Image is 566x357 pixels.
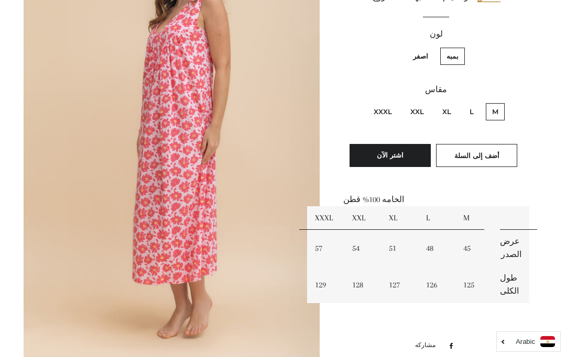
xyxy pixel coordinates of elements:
label: بمبه [440,48,465,65]
td: 129 [307,266,344,303]
td: 54 [344,230,382,266]
td: 48 [418,230,455,266]
button: اشتر الآن [350,144,431,167]
td: عرض الصدر [492,230,529,266]
td: 127 [381,266,418,303]
td: طول الكلى [492,266,529,303]
td: L [418,206,455,230]
label: XXL [404,103,430,120]
button: أضف إلى السلة [436,144,517,167]
i: Arabic [516,338,535,345]
td: XXL [344,206,382,230]
td: 125 [455,266,493,303]
label: XL [436,103,458,120]
label: M [486,103,505,120]
a: Arabic [502,336,555,347]
label: L [463,103,480,120]
div: الخامه 100% قطن [343,193,529,329]
td: 126 [418,266,455,303]
span: أضف إلى السلة [454,151,499,160]
span: مشاركه [415,340,441,351]
td: M [455,206,493,230]
label: مقاس [343,83,529,96]
label: اصفر [407,48,434,65]
td: XXXL [307,206,344,230]
label: XXXL [367,103,398,120]
td: 45 [455,230,493,266]
td: 128 [344,266,382,303]
td: XL [381,206,418,230]
label: لون [343,28,529,41]
td: 57 [307,230,344,266]
td: 51 [381,230,418,266]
